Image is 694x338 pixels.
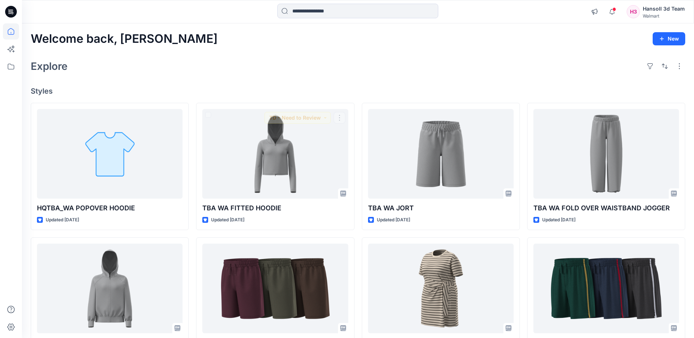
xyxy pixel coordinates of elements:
[37,109,183,199] a: HQTBA_WA POPOVER HOODIE
[533,203,679,213] p: TBA WA FOLD OVER WAISTBAND JOGGER
[643,4,685,13] div: Hansoll 3d Team
[368,203,514,213] p: TBA WA JORT
[533,244,679,333] a: TBA_WN ATHLETIC SET BOTTOM
[31,32,218,46] h2: Welcome back, [PERSON_NAME]
[202,203,348,213] p: TBA WA FITTED HOODIE
[37,203,183,213] p: HQTBA_WA POPOVER HOODIE
[211,216,244,224] p: Updated [DATE]
[377,216,410,224] p: Updated [DATE]
[368,109,514,199] a: TBA WA JORT
[542,216,575,224] p: Updated [DATE]
[37,244,183,333] a: TBA WA OVERSIZED ZIP UP HOODIE
[368,244,514,333] a: 016226 TS SS FRONT TWIST MINI DRESS
[643,13,685,19] div: Walmart
[653,32,685,45] button: New
[202,109,348,199] a: TBA WA FITTED HOODIE
[202,244,348,333] a: 021794_WN KNIT SHORT
[31,60,68,72] h2: Explore
[627,5,640,18] div: H3
[533,109,679,199] a: TBA WA FOLD OVER WAISTBAND JOGGER
[46,216,79,224] p: Updated [DATE]
[31,87,685,95] h4: Styles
